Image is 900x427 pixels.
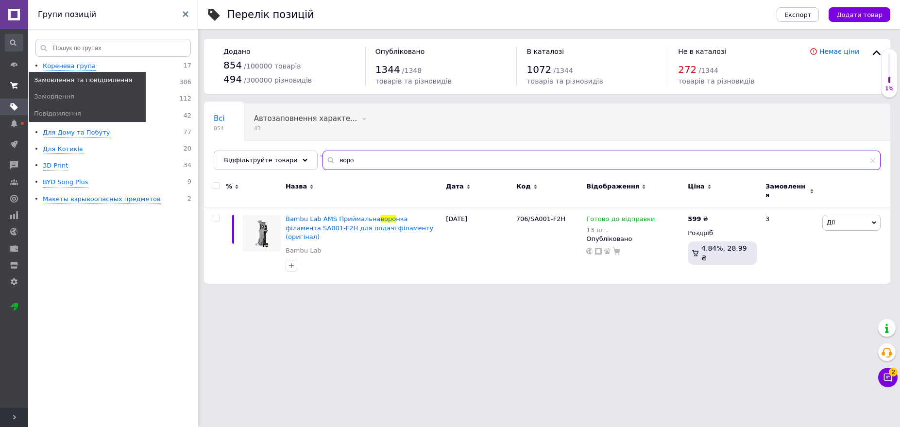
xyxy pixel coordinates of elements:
[223,73,242,85] span: 494
[375,77,452,85] span: товарів та різновидів
[878,368,898,387] button: Чат з покупцем2
[286,246,322,255] a: Bambu Lab
[183,161,191,171] span: 34
[254,125,357,132] span: 43
[34,109,81,118] span: Повідомлення
[701,244,747,262] span: 4.84%, 28.99 ₴
[526,64,551,75] span: 1072
[777,7,819,22] button: Експорт
[43,195,161,204] div: Макеты взрывоопасных предметов
[43,128,110,137] div: Для Дому та Побуту
[286,182,307,191] span: Назва
[688,215,708,223] div: ₴
[223,48,250,55] span: Додано
[254,114,357,123] span: Автозаповнення характе...
[244,62,301,70] span: / 100000 товарів
[402,67,422,74] span: / 1348
[29,88,146,105] a: Замовлення
[286,215,433,240] span: нка філамента SA001-F2H для подачі філаменту (оригінал)
[214,114,225,123] span: Всі
[784,11,812,18] span: Експорт
[586,182,639,191] span: Відображення
[553,67,573,74] span: / 1344
[446,182,464,191] span: Дата
[688,182,704,191] span: Ціна
[827,219,835,226] span: Дії
[43,161,68,171] div: 3D Print
[526,48,564,55] span: В каталозі
[836,11,883,18] span: Додати товар
[698,67,718,74] span: / 1344
[179,95,191,104] span: 112
[183,112,191,121] span: 42
[243,215,281,252] img: Bambu Lab AMS Принимающая воронка филамента SA001-F2H для подачи филамента (оригинал)
[183,145,191,154] span: 20
[526,77,603,85] span: товарів та різновидів
[35,39,191,57] input: Пошук по групах
[214,151,314,160] span: Не відображаються в ка...
[829,7,890,22] button: Додати товар
[43,178,88,187] div: BYD Song Plus
[678,77,754,85] span: товарів та різновидів
[882,85,897,92] div: 1%
[183,62,191,71] span: 17
[819,48,859,55] a: Немає ціни
[204,141,334,178] div: Не відображаються в каталозі ProSale
[29,105,146,122] a: Повідомлення
[187,195,191,204] span: 2
[286,215,433,240] a: Bambu Lab AMS Приймальнаворонка філамента SA001-F2H для подачі філаменту (оригінал)
[244,76,312,84] span: / 300000 різновидів
[443,207,514,284] div: [DATE]
[765,182,807,200] span: Замовлення
[586,226,655,234] div: 13 шт.
[187,178,191,187] span: 9
[380,215,396,222] span: воро
[586,215,655,225] span: Готово до відправки
[375,64,400,75] span: 1344
[43,62,96,71] div: Коренева група
[323,151,881,170] input: Пошук по назві позиції, артикулу і пошуковим запитам
[688,215,701,222] b: 599
[375,48,425,55] span: Опубліковано
[179,78,191,87] span: 386
[688,229,757,238] div: Роздріб
[227,10,314,20] div: Перелік позицій
[223,59,242,71] span: 854
[678,48,726,55] span: Не в каталозі
[678,64,696,75] span: 272
[43,145,83,154] div: Для Котиків
[224,156,298,164] span: Відфільтруйте товари
[760,207,820,284] div: 3
[286,215,380,222] span: Bambu Lab AMS Приймальна
[244,104,377,141] div: Автозаповнення характеристик
[516,215,566,222] span: 706/SA001-F2H
[586,235,683,243] div: Опубліковано
[226,182,232,191] span: %
[214,125,225,132] span: 854
[889,368,898,376] span: 2
[34,76,132,85] span: Замовлення та повідомлення
[183,128,191,137] span: 77
[516,182,531,191] span: Код
[34,92,74,101] span: Замовлення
